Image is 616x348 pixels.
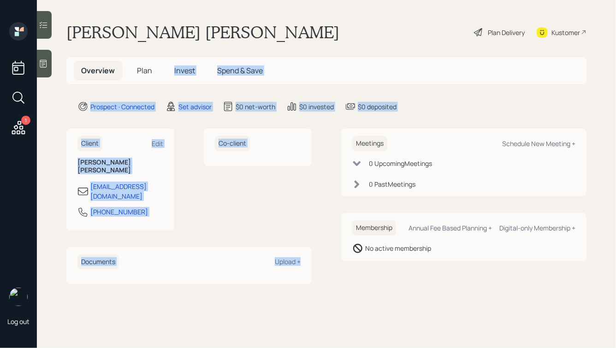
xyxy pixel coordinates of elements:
[369,159,432,168] div: 0 Upcoming Meeting s
[77,159,163,174] h6: [PERSON_NAME] [PERSON_NAME]
[77,136,102,151] h6: Client
[81,65,115,76] span: Overview
[499,224,575,232] div: Digital-only Membership +
[90,207,148,217] div: [PHONE_NUMBER]
[66,22,339,42] h1: [PERSON_NAME] [PERSON_NAME]
[502,139,575,148] div: Schedule New Meeting +
[174,65,195,76] span: Invest
[217,65,263,76] span: Spend & Save
[7,317,30,326] div: Log out
[9,288,28,306] img: hunter_neumayer.jpg
[358,102,397,112] div: $0 deposited
[488,28,525,37] div: Plan Delivery
[299,102,334,112] div: $0 invested
[551,28,580,37] div: Kustomer
[365,243,431,253] div: No active membership
[152,139,163,148] div: Edit
[215,136,250,151] h6: Co-client
[21,116,30,125] div: 1
[90,102,154,112] div: Prospect · Connected
[137,65,152,76] span: Plan
[409,224,492,232] div: Annual Fee Based Planning +
[236,102,275,112] div: $0 net-worth
[352,220,396,236] h6: Membership
[178,102,212,112] div: Set advisor
[275,257,301,266] div: Upload +
[77,254,119,270] h6: Documents
[369,179,415,189] div: 0 Past Meeting s
[90,182,163,201] div: [EMAIL_ADDRESS][DOMAIN_NAME]
[352,136,387,151] h6: Meetings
